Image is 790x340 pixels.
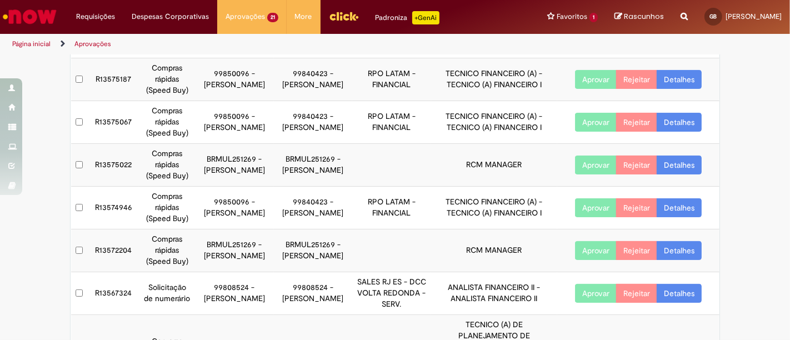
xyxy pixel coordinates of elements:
[329,8,359,24] img: click_logo_yellow_360x200.png
[575,70,617,89] button: Aprovar
[616,113,657,132] button: Rejeitar
[267,13,278,22] span: 21
[352,101,431,144] td: RPO LATAM - FINANCIAL
[139,144,195,187] td: Compras rápidas (Speed Buy)
[352,187,431,229] td: RPO LATAM - FINANCIAL
[589,13,598,22] span: 1
[657,198,702,217] a: Detalhes
[616,198,657,217] button: Rejeitar
[614,12,664,22] a: Rascunhos
[431,272,557,315] td: ANALISTA FINANCEIRO II - ANALISTA FINANCEIRO II
[431,144,557,187] td: RCM MANAGER
[1,6,58,28] img: ServiceNow
[557,11,587,22] span: Favoritos
[88,272,139,315] td: R13567324
[352,272,431,315] td: SALES RJ ES - DCC VOLTA REDONDA - SERV.
[226,11,265,22] span: Aprovações
[431,229,557,272] td: RCM MANAGER
[431,58,557,101] td: TECNICO FINANCEIRO (A) - TECNICO (A) FINANCEIRO I
[657,70,702,89] a: Detalhes
[352,58,431,101] td: RPO LATAM - FINANCIAL
[274,272,352,315] td: 99808524 - [PERSON_NAME]
[616,284,657,303] button: Rejeitar
[657,113,702,132] a: Detalhes
[88,144,139,187] td: R13575022
[74,39,111,48] a: Aprovações
[431,101,557,144] td: TECNICO FINANCEIRO (A) - TECNICO (A) FINANCEIRO I
[274,187,352,229] td: 99840423 - [PERSON_NAME]
[139,58,195,101] td: Compras rápidas (Speed Buy)
[132,11,209,22] span: Despesas Corporativas
[726,12,782,21] span: [PERSON_NAME]
[710,13,717,20] span: GB
[657,156,702,174] a: Detalhes
[575,156,617,174] button: Aprovar
[88,101,139,144] td: R13575067
[616,241,657,260] button: Rejeitar
[88,58,139,101] td: R13575187
[295,11,312,22] span: More
[624,11,664,22] span: Rascunhos
[274,101,352,144] td: 99840423 - [PERSON_NAME]
[139,187,195,229] td: Compras rápidas (Speed Buy)
[431,187,557,229] td: TECNICO FINANCEIRO (A) - TECNICO (A) FINANCEIRO I
[195,187,273,229] td: 99850096 - [PERSON_NAME]
[575,198,617,217] button: Aprovar
[575,284,617,303] button: Aprovar
[139,272,195,315] td: Solicitação de numerário
[76,11,115,22] span: Requisições
[616,156,657,174] button: Rejeitar
[139,101,195,144] td: Compras rápidas (Speed Buy)
[195,101,273,144] td: 99850096 - [PERSON_NAME]
[195,144,273,187] td: BRMUL251269 - [PERSON_NAME]
[195,272,273,315] td: 99808524 - [PERSON_NAME]
[657,241,702,260] a: Detalhes
[88,229,139,272] td: R13572204
[412,11,439,24] p: +GenAi
[139,229,195,272] td: Compras rápidas (Speed Buy)
[195,229,273,272] td: BRMUL251269 - [PERSON_NAME]
[376,11,439,24] div: Padroniza
[274,229,352,272] td: BRMUL251269 - [PERSON_NAME]
[195,58,273,101] td: 99850096 - [PERSON_NAME]
[12,39,51,48] a: Página inicial
[657,284,702,303] a: Detalhes
[274,58,352,101] td: 99840423 - [PERSON_NAME]
[575,113,617,132] button: Aprovar
[575,241,617,260] button: Aprovar
[616,70,657,89] button: Rejeitar
[274,144,352,187] td: BRMUL251269 - [PERSON_NAME]
[8,34,518,54] ul: Trilhas de página
[88,187,139,229] td: R13574946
